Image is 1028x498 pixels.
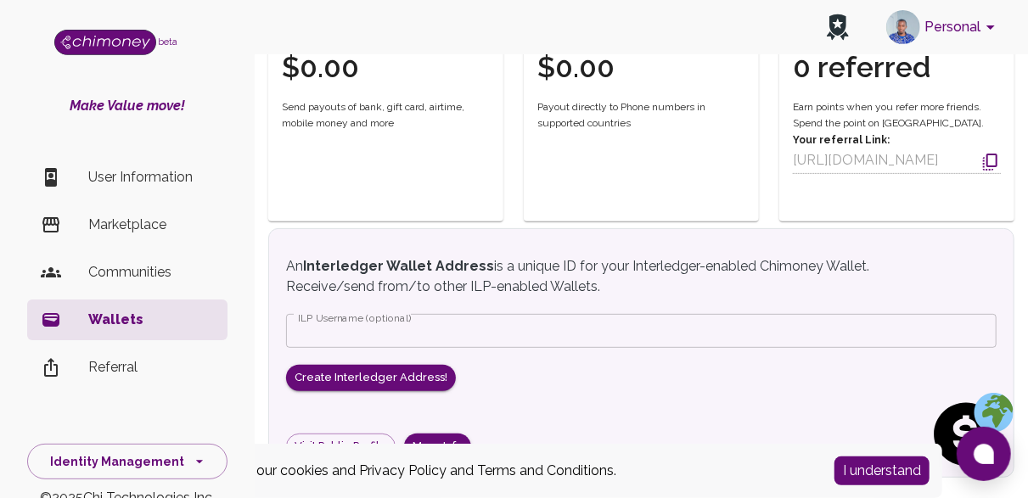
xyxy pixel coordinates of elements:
p: User Information [88,167,214,187]
button: account of current user [879,5,1008,49]
img: Logo [54,30,156,55]
p: Communities [88,262,214,283]
div: Earn points when you refer more friends. Spend the point on [GEOGRAPHIC_DATA]. [793,99,1001,175]
p: Marketplace [88,215,214,235]
a: Terms and Conditions [477,462,614,478]
button: Identity Management [27,444,228,480]
img: social spend [929,392,1014,477]
strong: Interledger Wallet Address [303,258,494,274]
a: Privacy Policy [359,462,447,478]
span: Send payouts of bank, gift card, airtime, mobile money and more [282,99,490,133]
button: Create Interledger Address! [286,365,456,391]
h4: $0.00 [282,50,374,86]
strong: Your referral Link: [793,134,890,146]
div: By using this site, you are agreeing to our cookies and and . [21,461,809,481]
button: Open chat window [957,427,1011,481]
p: Referral [88,357,214,378]
button: More Info [404,434,471,460]
button: Accept cookies [834,456,930,485]
p: An is a unique ID for your Interledger-enabled Chimoney Wallet. Receive/send from/to other ILP-en... [286,256,879,297]
img: avatar [886,10,920,44]
label: ILP Username (optional) [298,311,412,325]
p: Wallets [88,310,214,330]
h4: $0.00 [537,50,653,86]
h4: 0 referred [793,50,961,86]
span: Payout directly to Phone numbers in supported countries [537,99,745,133]
a: Visit Public Profile [286,434,396,460]
span: beta [158,36,177,47]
